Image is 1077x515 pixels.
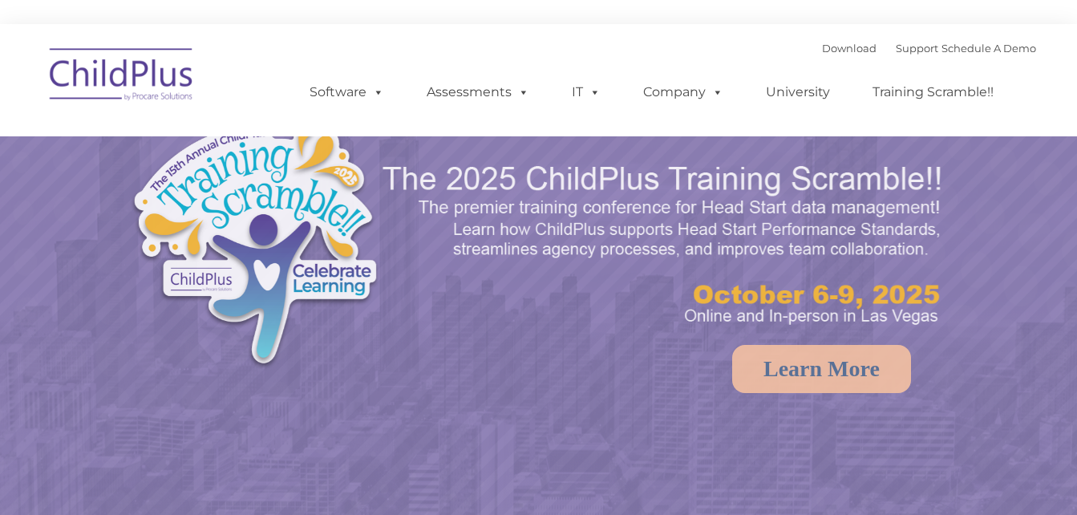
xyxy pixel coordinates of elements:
[941,42,1036,55] a: Schedule A Demo
[627,76,739,108] a: Company
[294,76,400,108] a: Software
[822,42,1036,55] font: |
[732,345,911,393] a: Learn More
[750,76,846,108] a: University
[556,76,617,108] a: IT
[822,42,877,55] a: Download
[42,37,202,117] img: ChildPlus by Procare Solutions
[856,76,1010,108] a: Training Scramble!!
[411,76,545,108] a: Assessments
[896,42,938,55] a: Support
